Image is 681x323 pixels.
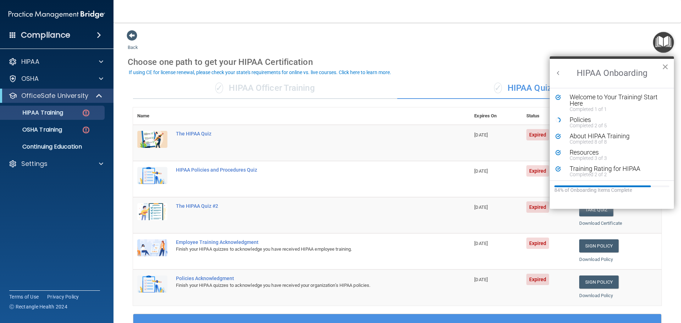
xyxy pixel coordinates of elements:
a: OfficeSafe University [9,91,103,100]
span: [DATE] [474,241,488,246]
p: OfficeSafe University [21,91,88,100]
div: HIPAA Policies and Procedures Quiz [176,167,434,173]
div: Finish your HIPAA quizzes to acknowledge you have received your organization’s HIPAA policies. [176,281,434,290]
div: Completed 1 of 1 [570,107,659,112]
span: [DATE] [474,205,488,210]
button: Take Quiz [579,203,613,216]
button: About HIPAA TrainingCompleted 8 of 8 [566,133,659,144]
a: Download Policy [579,293,613,298]
a: Terms of Use [9,293,39,300]
span: Expired [526,165,549,177]
button: If using CE for license renewal, please check your state's requirements for online vs. live cours... [128,69,392,76]
div: Choose one path to get your HIPAA Certification [128,52,667,72]
a: Privacy Policy [47,293,79,300]
div: About HIPAA Training [570,133,659,139]
div: Completed 2 of 5 [570,123,659,128]
div: Training Rating for HIPAA [570,166,659,172]
div: Finish your HIPAA quizzes to acknowledge you have received HIPAA employee training. [176,245,434,254]
div: The HIPAA Quiz #2 [176,203,434,209]
p: HIPAA [21,57,39,66]
button: PoliciesCompleted 2 of 5 [566,117,659,128]
div: HIPAA Officer Training [133,78,397,99]
a: Sign Policy [579,239,619,252]
div: Policies [570,117,659,123]
span: [DATE] [474,168,488,174]
a: Settings [9,160,103,168]
h2: HIPAA Onboarding [550,59,674,88]
span: ✓ [215,83,223,93]
div: If using CE for license renewal, please check your state's requirements for online vs. live cours... [129,70,391,75]
div: Completed 3 of 3 [570,156,659,161]
div: Resources [570,149,659,156]
iframe: Drift Widget Chat Controller [646,274,672,301]
div: Policies Acknowledgment [176,275,434,281]
span: Expired [526,129,549,140]
a: Download Policy [579,257,613,262]
a: Sign Policy [579,275,619,289]
span: ✓ [494,83,502,93]
th: Status [522,107,575,125]
span: Ⓒ Rectangle Health 2024 [9,303,67,310]
span: [DATE] [474,132,488,138]
a: OSHA [9,74,103,83]
span: Expired [526,238,549,249]
div: HIPAA Quizzes [397,78,661,99]
h4: Compliance [21,30,70,40]
th: Name [133,107,172,125]
p: OSHA Training [5,126,62,133]
p: OSHA [21,74,39,83]
img: danger-circle.6113f641.png [82,126,90,134]
div: Employee Training Acknowledgment [176,239,434,245]
img: PMB logo [9,7,105,22]
img: danger-circle.6113f641.png [82,108,90,117]
button: ResourcesCompleted 3 of 3 [566,149,659,161]
div: Welcome to Your Training! Start Here [570,94,659,107]
span: Expired [526,201,549,213]
p: Settings [21,160,48,168]
div: 84% of Onboarding Items Complete [554,187,669,193]
button: Open Resource Center [653,32,674,53]
span: Expired [526,274,549,285]
div: Completed 8 of 8 [570,139,659,144]
a: Download Certificate [579,221,622,226]
div: Completed 2 of 2 [570,172,659,177]
button: Welcome to Your Training! Start HereCompleted 1 of 1 [566,94,659,112]
span: [DATE] [474,277,488,282]
a: Back [128,36,138,50]
p: Continuing Education [5,143,101,150]
button: Close [662,61,669,72]
div: The HIPAA Quiz [176,131,434,137]
a: HIPAA [9,57,103,66]
p: HIPAA Training [5,109,63,116]
button: Training Rating for HIPAACompleted 2 of 2 [566,166,659,177]
div: Resource Center [550,56,674,209]
button: Back to Resource Center Home [555,69,562,77]
th: Expires On [470,107,522,125]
